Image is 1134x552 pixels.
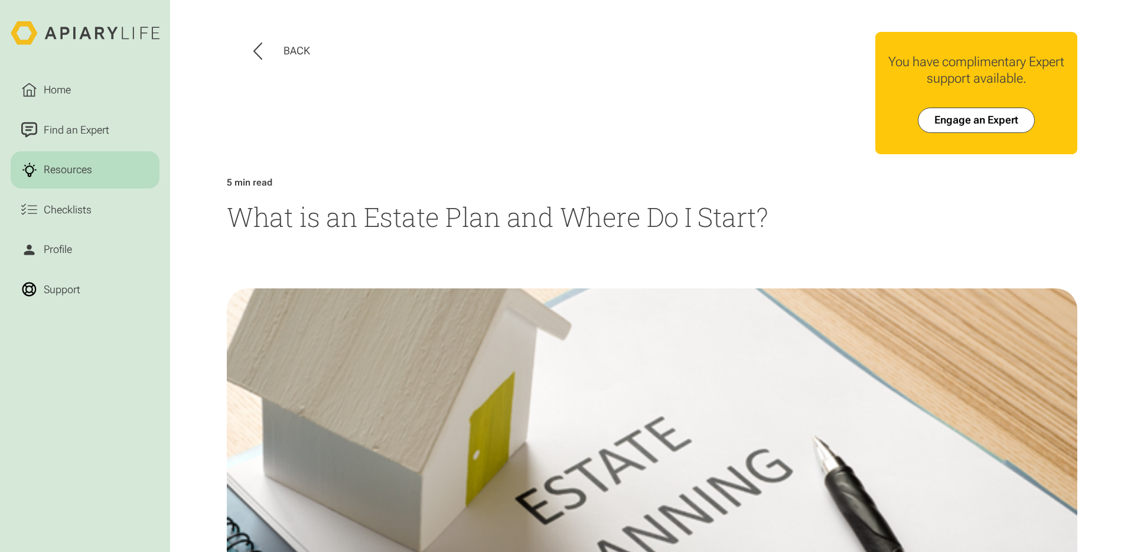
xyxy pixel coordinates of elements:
[11,111,159,148] a: Find an Expert
[227,177,272,188] div: 5 min read
[11,231,159,268] a: Profile
[11,151,159,189] a: Resources
[41,202,94,217] div: Checklists
[11,271,159,308] a: Support
[918,108,1035,133] a: Engage an Expert
[253,43,310,60] button: Back
[41,162,95,178] div: Resources
[11,72,159,109] a: Home
[41,242,75,258] div: Profile
[11,191,159,228] a: Checklists
[41,122,112,138] div: Find an Expert
[886,53,1067,86] div: You have complimentary Expert support available.
[227,199,1077,235] h1: What is an Estate Plan and Where Do I Start?
[41,281,83,297] div: Support
[41,82,74,98] div: Home
[283,44,310,58] div: Back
